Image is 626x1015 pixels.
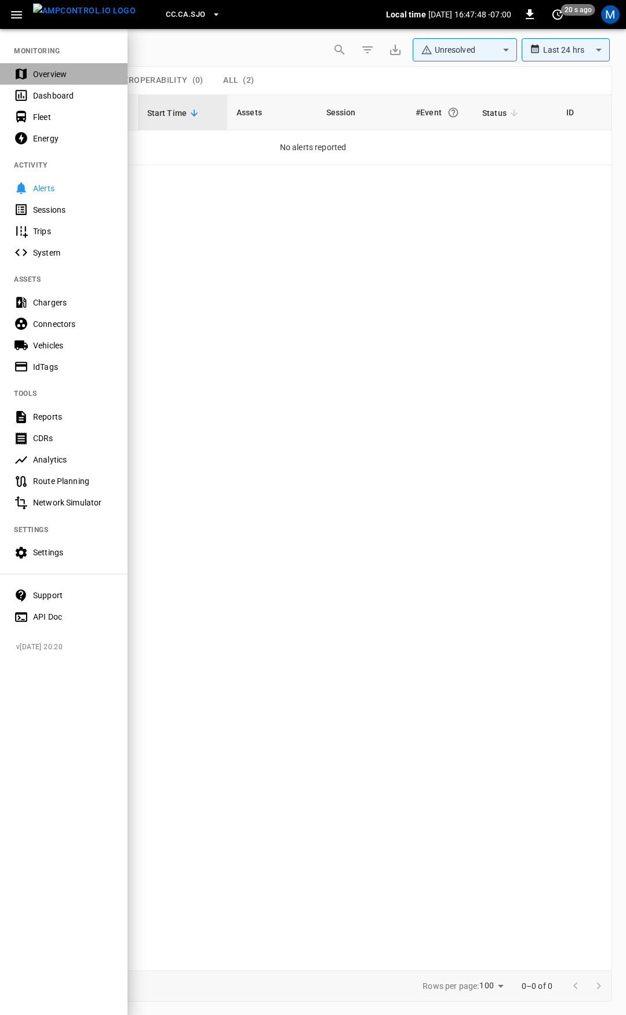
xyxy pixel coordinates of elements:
div: Route Planning [33,475,114,487]
div: CDRs [33,432,114,444]
div: IdTags [33,361,114,373]
div: Vehicles [33,340,114,351]
p: [DATE] 16:47:48 -07:00 [428,9,511,20]
span: v [DATE] 20:20 [16,642,118,653]
div: Chargers [33,297,114,308]
img: ampcontrol.io logo [33,3,136,18]
div: Connectors [33,318,114,330]
button: set refresh interval [548,5,567,24]
span: CC.CA.SJO [166,8,205,21]
span: 20 s ago [561,4,595,16]
div: Sessions [33,204,114,216]
div: Trips [33,225,114,237]
div: Overview [33,68,114,80]
div: Dashboard [33,90,114,101]
div: Settings [33,547,114,558]
div: Reports [33,411,114,423]
div: profile-icon [601,5,620,24]
div: Analytics [33,454,114,465]
div: Fleet [33,111,114,123]
p: Local time [386,9,426,20]
div: API Doc [33,611,114,623]
div: Energy [33,133,114,144]
div: Support [33,590,114,601]
div: System [33,247,114,259]
div: Network Simulator [33,497,114,508]
div: Alerts [33,183,114,194]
